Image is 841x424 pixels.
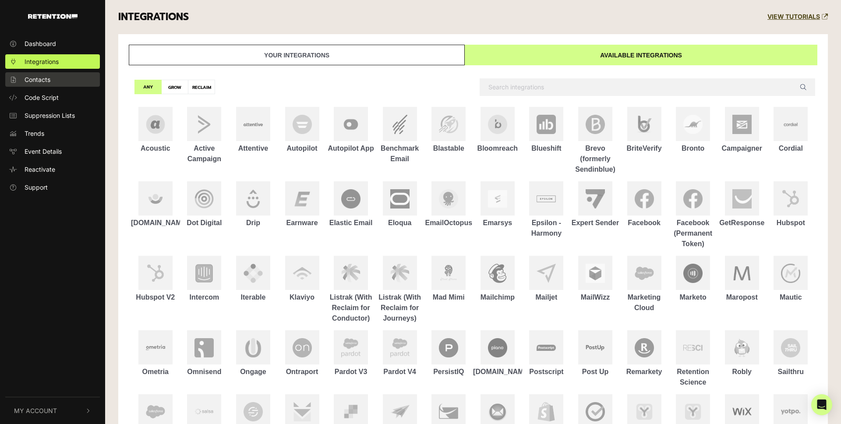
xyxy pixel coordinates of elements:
div: Expert Sender [571,218,620,228]
div: BriteVerify [620,143,669,154]
div: Emarsys [473,218,522,228]
a: Pardot V3 Pardot V3 [326,330,375,377]
a: Facebook Facebook [620,181,669,228]
div: Benchmark Email [375,143,424,164]
a: Your integrations [129,45,465,65]
img: Blastable [439,116,458,133]
img: Mad Mimi [439,264,458,283]
img: Klaviyo [293,264,312,283]
a: Remarkety Remarkety [620,330,669,377]
div: Mautic [767,292,816,303]
a: Marketing Cloud Marketing Cloud [620,256,669,313]
img: Brevo (formerly Sendinblue) [586,115,605,134]
a: PersistIQ PersistIQ [424,330,473,377]
div: Bloomreach [473,143,522,154]
img: Hubspot [781,189,800,208]
img: Marketing Cloud [635,264,654,283]
img: Maropost [732,264,752,283]
span: Reactivate [25,165,55,174]
div: Ongage [229,367,278,377]
div: PersistIQ [424,367,473,377]
div: MailWizz [571,292,620,303]
div: Cordial [767,143,816,154]
span: Support [25,183,48,192]
img: SendFox [293,402,312,421]
a: Blastable Blastable [424,107,473,154]
a: Klaviyo Klaviyo [278,256,327,303]
img: Eloqua [390,189,410,208]
img: SalsaEngage [194,408,214,415]
a: Ontraport Ontraport [278,330,327,377]
img: Emarsys [488,190,507,208]
a: Hubspot V2 Hubspot V2 [131,256,180,303]
div: Eloqua [375,218,424,228]
div: Intercom [180,292,229,303]
img: Bloomreach [488,115,507,134]
img: Marketo [683,264,703,283]
a: VIEW TUTORIALS [767,13,828,21]
div: Autopilot App [326,143,375,154]
img: Ometria [146,343,165,353]
img: Listrak (With Reclaim for Journeys) [390,264,410,283]
img: MailWizz [586,264,605,283]
div: Listrak (With Reclaim for Journeys) [375,292,424,324]
a: Ometria Ometria [131,330,180,377]
img: Post Up [586,345,605,350]
span: Trends [25,129,44,138]
a: Mailjet Mailjet [522,256,571,303]
div: Open Intercom Messenger [811,394,832,415]
a: Brevo (formerly Sendinblue) Brevo (formerly Sendinblue) [571,107,620,175]
button: My Account [5,397,100,424]
a: MailWizz MailWizz [571,256,620,303]
div: Facebook (Permanent Token) [668,218,717,249]
img: Bronto [683,115,703,134]
img: Cordial [781,115,800,134]
img: Mailjet [537,264,556,283]
a: Emarsys Emarsys [473,181,522,228]
img: Retention Science [683,345,703,351]
a: Epsilon - Harmony Epsilon - Harmony [522,181,571,239]
a: Intercom Intercom [180,256,229,303]
a: BriteVerify BriteVerify [620,107,669,154]
div: Pardot V3 [326,367,375,377]
a: Pardot V4 Pardot V4 [375,330,424,377]
a: Code Script [5,90,100,105]
div: Klaviyo [278,292,327,303]
a: Acoustic Acoustic [131,107,180,154]
img: Campaigner [732,115,752,134]
a: Post Up Post Up [571,330,620,377]
a: Event Details [5,144,100,159]
div: Maropost [717,292,767,303]
label: GROW [161,80,188,94]
div: Earnware [278,218,327,228]
h3: INTEGRATIONS [118,11,189,23]
div: GetResponse [717,218,767,228]
img: Acoustic [146,115,165,134]
img: Listrak (With Reclaim for Conductor) [341,264,360,283]
img: PersistIQ [439,338,458,357]
span: Code Script [25,93,59,102]
div: Mailjet [522,292,571,303]
img: Segment [244,402,263,421]
a: Maropost Maropost [717,256,767,303]
div: Sailthru [767,367,816,377]
img: Sendgrid [341,403,360,420]
label: RECLAIM [188,80,215,94]
a: Dashboard [5,36,100,51]
img: SmartrMail [586,402,605,421]
a: Piano.io [DOMAIN_NAME] [473,330,522,377]
img: Omnisend [194,338,214,357]
a: Bronto Bronto [668,107,717,154]
img: EmailOctopus [439,189,458,208]
img: Dot Digital [194,189,214,208]
div: Omnisend [180,367,229,377]
div: Ometria [131,367,180,377]
input: Search integrations [480,78,815,96]
img: Ongage [244,338,263,357]
img: Elastic Email [341,189,360,208]
a: Reactivate [5,162,100,177]
img: Facebook [635,189,654,208]
div: Campaigner [717,143,767,154]
div: Mad Mimi [424,292,473,303]
a: Cordial Cordial [767,107,816,154]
